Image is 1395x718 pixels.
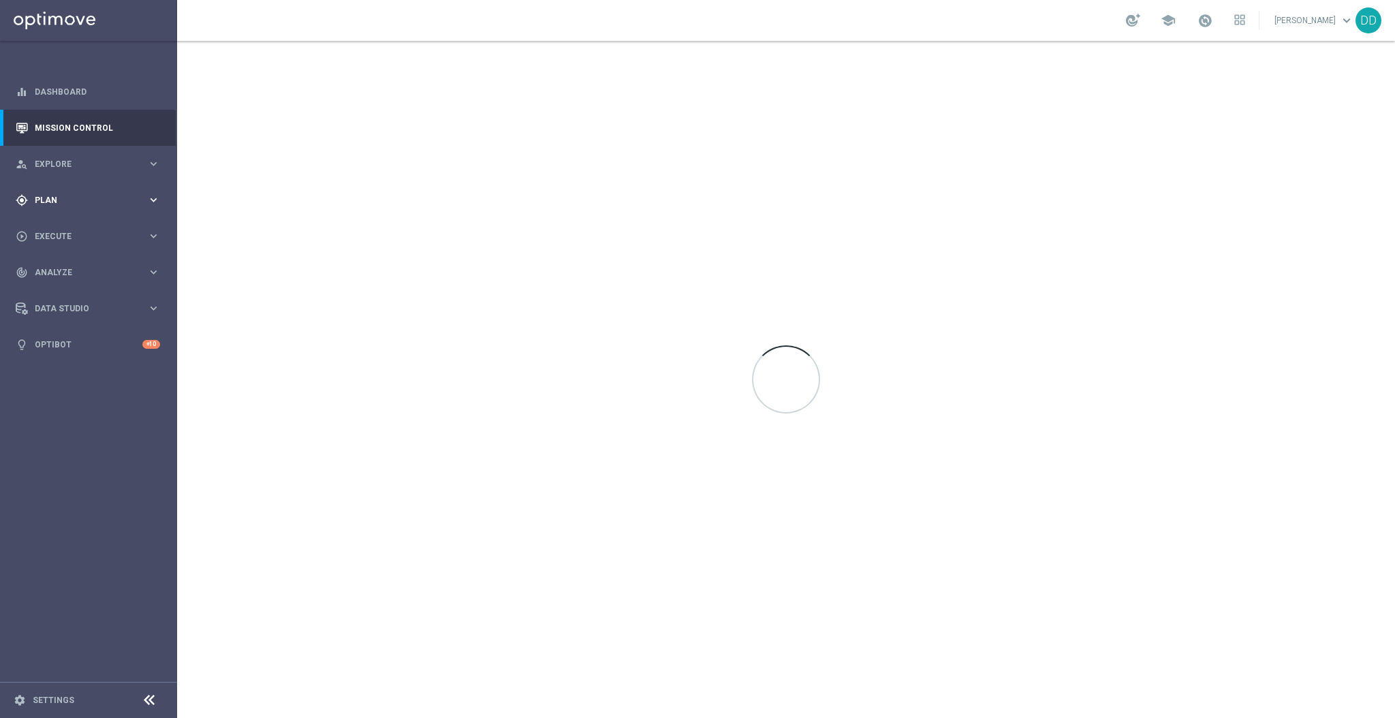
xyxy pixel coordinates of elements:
i: keyboard_arrow_right [147,302,160,315]
span: school [1161,13,1176,28]
a: Settings [33,696,74,704]
a: Optibot [35,326,142,362]
div: Dashboard [16,74,160,110]
span: Plan [35,196,147,204]
i: keyboard_arrow_right [147,193,160,206]
div: Execute [16,230,147,243]
div: Analyze [16,266,147,279]
button: Mission Control [15,123,161,134]
i: settings [14,694,26,706]
button: gps_fixed Plan keyboard_arrow_right [15,195,161,206]
span: Analyze [35,268,147,277]
div: Explore [16,158,147,170]
i: keyboard_arrow_right [147,157,160,170]
div: Mission Control [16,110,160,146]
i: lightbulb [16,339,28,351]
i: keyboard_arrow_right [147,230,160,243]
i: person_search [16,158,28,170]
span: Explore [35,160,147,168]
button: equalizer Dashboard [15,87,161,97]
i: track_changes [16,266,28,279]
button: Data Studio keyboard_arrow_right [15,303,161,314]
i: play_circle_outline [16,230,28,243]
i: keyboard_arrow_right [147,266,160,279]
div: Plan [16,194,147,206]
i: equalizer [16,86,28,98]
span: Execute [35,232,147,240]
div: Optibot [16,326,160,362]
button: lightbulb Optibot +10 [15,339,161,350]
a: Mission Control [35,110,160,146]
button: play_circle_outline Execute keyboard_arrow_right [15,231,161,242]
div: +10 [142,340,160,349]
i: gps_fixed [16,194,28,206]
a: Dashboard [35,74,160,110]
button: track_changes Analyze keyboard_arrow_right [15,267,161,278]
span: Data Studio [35,305,147,313]
a: [PERSON_NAME]keyboard_arrow_down [1273,10,1355,31]
button: person_search Explore keyboard_arrow_right [15,159,161,170]
span: keyboard_arrow_down [1339,13,1354,28]
div: Data Studio [16,302,147,315]
div: DD [1355,7,1381,33]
